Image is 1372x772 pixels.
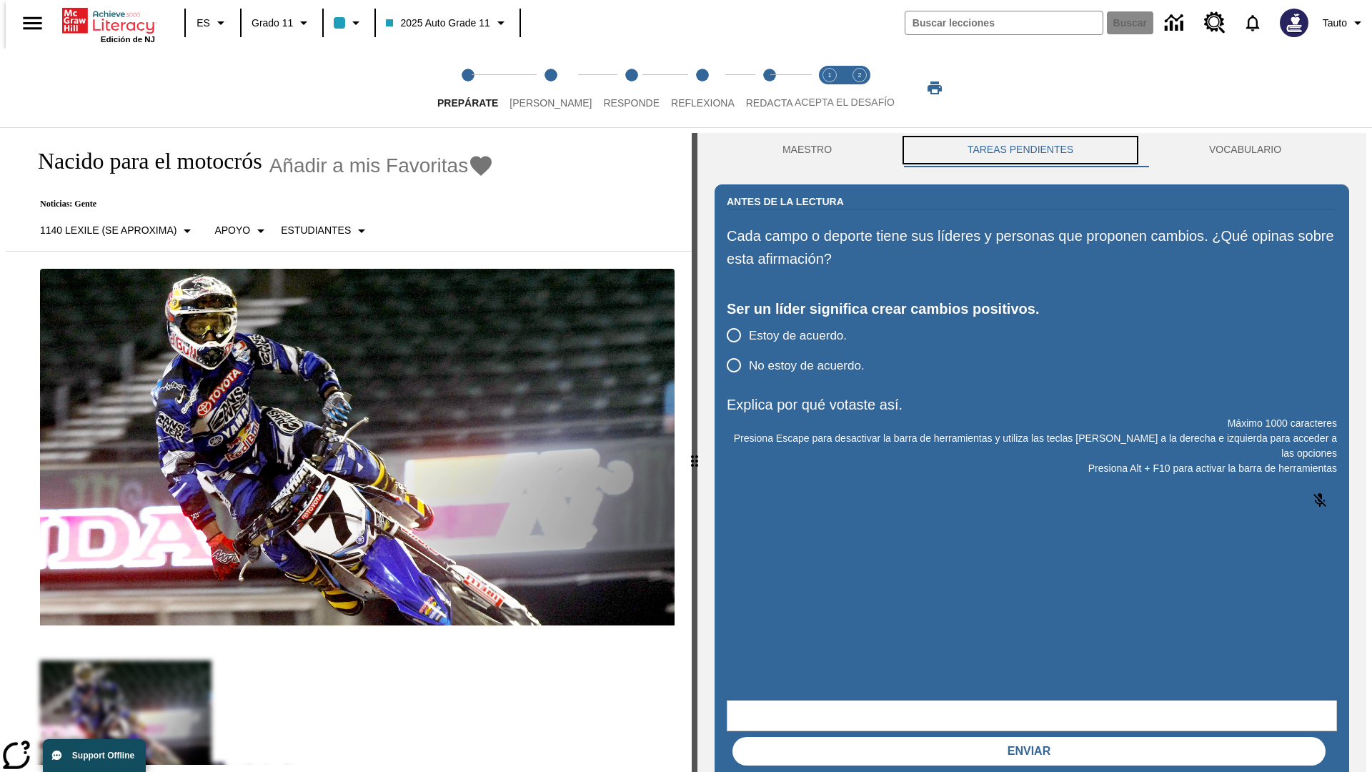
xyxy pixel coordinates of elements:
[252,16,293,31] span: Grado 11
[275,218,376,244] button: Seleccionar estudiante
[11,2,54,44] button: Abrir el menú lateral
[727,320,876,380] div: poll
[809,49,850,127] button: Acepta el desafío lee step 1 of 2
[912,75,958,101] button: Imprimir
[246,10,318,36] button: Grado: Grado 11, Elige un grado
[380,10,514,36] button: Clase: 2025 Auto Grade 11, Selecciona una clase
[715,133,900,167] button: Maestro
[727,194,844,209] h2: Antes de la lectura
[1141,133,1349,167] button: VOCABULARIO
[269,153,494,178] button: Añadir a mis Favoritas - Nacido para el motocrós
[749,327,847,345] span: Estoy de acuerdo.
[905,11,1103,34] input: Buscar campo
[857,71,861,79] text: 2
[732,737,1326,766] button: Enviar
[727,431,1337,461] p: Presiona Escape para desactivar la barra de herramientas y utiliza las teclas [PERSON_NAME] a la ...
[190,10,236,36] button: Lenguaje: ES, Selecciona un idioma
[426,49,509,127] button: Prepárate step 1 of 5
[1280,9,1308,37] img: Avatar
[592,49,671,127] button: Responde step 3 of 5
[827,71,831,79] text: 1
[795,96,895,108] span: ACEPTA EL DESAFÍO
[72,751,134,761] span: Support Offline
[839,49,880,127] button: Acepta el desafío contesta step 2 of 2
[727,416,1337,431] p: Máximo 1000 caracteres
[1303,483,1337,518] button: Haga clic para activar la función de reconocimiento de voz
[197,16,210,31] span: ES
[1317,10,1372,36] button: Perfil/Configuración
[603,97,660,109] span: Responde
[281,223,351,238] p: Estudiantes
[328,10,370,36] button: El color de la clase es azul claro. Cambiar el color de la clase.
[6,133,692,765] div: reading
[900,133,1141,167] button: TAREAS PENDIENTES
[660,49,746,127] button: Reflexiona step 4 of 5
[62,5,155,44] div: Portada
[1156,4,1195,43] a: Centro de información
[214,223,250,238] p: Apoyo
[1234,4,1271,41] a: Notificaciones
[1271,4,1317,41] button: Escoja un nuevo avatar
[671,97,735,109] span: Reflexiona
[386,16,489,31] span: 2025 Auto Grade 11
[1323,16,1347,31] span: Tauto
[727,224,1337,270] p: Cada campo o deporte tiene sus líderes y personas que proponen cambios. ¿Qué opinas sobre esta af...
[692,133,697,772] div: Pulsa la tecla de intro o la barra espaciadora y luego presiona las flechas de derecha e izquierd...
[727,297,1337,320] div: Ser un líder significa crear cambios positivos.
[23,148,262,174] h1: Nacido para el motocrós
[269,154,469,177] span: Añadir a mis Favoritas
[40,269,675,626] img: El corredor de motocrós James Stewart vuela por los aires en su motocicleta de montaña
[746,97,793,109] span: Redacta
[34,218,202,244] button: Seleccione Lexile, 1140 Lexile (Se aproxima)
[715,133,1349,167] div: Instructional Panel Tabs
[43,739,146,772] button: Support Offline
[727,393,1337,416] p: Explica por qué votaste así.
[101,35,155,44] span: Edición de NJ
[509,97,592,109] span: [PERSON_NAME]
[498,49,603,127] button: Lee step 2 of 5
[735,49,805,127] button: Redacta step 5 of 5
[727,461,1337,476] p: Presiona Alt + F10 para activar la barra de herramientas
[1195,4,1234,42] a: Centro de recursos, Se abrirá en una pestaña nueva.
[749,357,865,375] span: No estoy de acuerdo.
[697,133,1366,772] div: activity
[437,97,498,109] span: Prepárate
[6,11,209,24] body: Explica por qué votaste así. Máximo 1000 caracteres Presiona Alt + F10 para activar la barra de h...
[40,223,177,238] p: 1140 Lexile (Se aproxima)
[23,199,494,209] p: Noticias: Gente
[209,218,275,244] button: Tipo de apoyo, Apoyo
